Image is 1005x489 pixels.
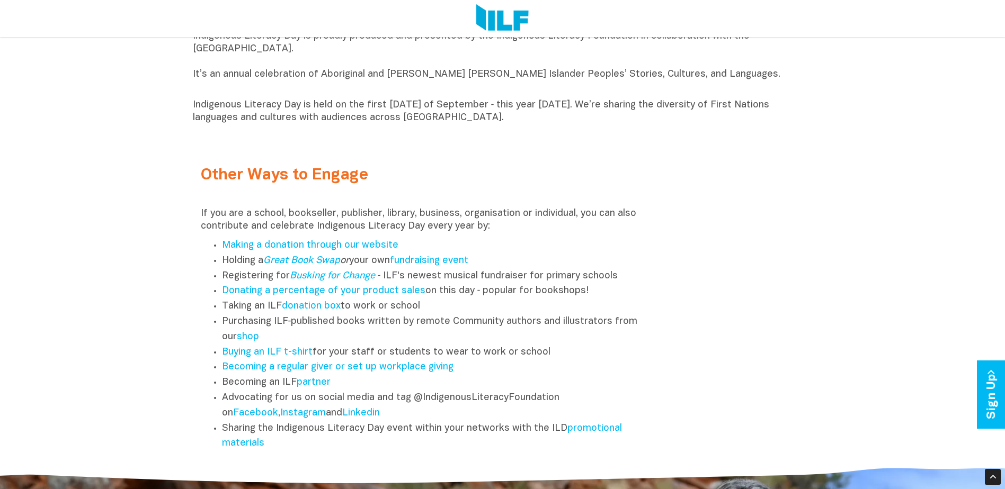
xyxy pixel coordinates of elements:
[222,299,650,314] li: Taking an ILF to work or school
[222,421,650,452] li: Sharing the Indigenous Literacy Day event within your networks with the ILD
[222,241,398,250] a: Making a donation through our website
[222,375,650,391] li: Becoming an ILF
[297,378,331,387] a: partner
[201,167,650,184] h2: Other Ways to Engage
[222,314,650,345] li: Purchasing ILF‑published books written by remote Community authors and illustrators from our
[222,269,650,284] li: Registering for ‑ ILF's newest musical fundraiser for primary schools
[237,332,259,341] a: shop
[985,469,1001,485] div: Scroll Back to Top
[222,391,650,421] li: Advocating for us on social media and tag @IndigenousLiteracyFoundation on , and
[233,409,278,418] a: Facebook
[201,207,650,233] p: If you are a school, bookseller, publisher, library, business, organisation or individual, you ca...
[222,345,650,360] li: for your staff or students to wear to work or school
[222,253,650,269] li: Holding a your own
[263,256,340,265] a: Great Book Swap
[476,4,529,33] img: Logo
[193,30,813,94] p: Indigenous Literacy Day is proudly produced and presented by the Indigenous Literacy Foundation i...
[263,256,349,265] em: or
[222,348,313,357] a: Buying an ILF t-shirt
[222,284,650,299] li: on this day ‑ popular for bookshops!
[290,271,375,280] a: Busking for Change
[222,286,425,295] a: Donating a percentage of your product sales
[390,256,468,265] a: fundraising event
[342,409,380,418] a: Linkedin
[222,363,453,372] a: Becoming a regular giver or set up workplace giving
[280,409,326,418] a: Instagram
[193,99,813,124] p: Indigenous Literacy Day is held on the first [DATE] of September ‑ this year [DATE]. We’re sharin...
[282,302,341,311] a: donation box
